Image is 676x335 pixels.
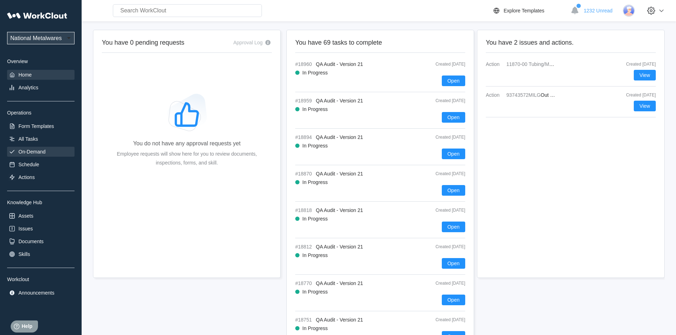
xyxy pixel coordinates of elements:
[7,211,75,221] a: Assets
[486,61,504,67] span: Action
[447,151,460,156] span: Open
[442,258,465,269] button: Open
[419,317,465,322] div: Created [DATE]
[419,62,465,67] div: Created [DATE]
[7,249,75,259] a: Skills
[7,172,75,182] a: Actions
[295,39,465,47] h2: You have 69 tasks to complete
[442,222,465,232] button: Open
[316,280,363,286] span: QA Audit - Version 21
[447,78,460,83] span: Open
[447,188,460,193] span: Open
[295,244,313,250] span: #18812
[7,147,75,157] a: On-Demand
[492,6,567,15] a: Explore Templates
[302,143,328,149] div: In Progress
[18,239,44,244] div: Documents
[506,61,527,67] mark: 11870-00
[442,76,465,86] button: Open
[295,207,313,213] span: #18818
[442,295,465,305] button: Open
[295,317,313,323] span: #18751
[7,224,75,234] a: Issues
[7,70,75,80] a: Home
[7,83,75,93] a: Analytics
[7,134,75,144] a: All Tasks
[7,121,75,131] a: Form Templates
[634,101,656,111] button: View
[419,98,465,103] div: Created [DATE]
[302,216,328,222] div: In Progress
[316,98,363,104] span: QA Audit - Version 21
[316,244,363,250] span: QA Audit - Version 21
[620,62,656,67] div: Created [DATE]
[316,134,363,140] span: QA Audit - Version 21
[504,8,544,13] div: Explore Templates
[302,289,328,295] div: In Progress
[18,174,35,180] div: Actions
[18,226,33,231] div: Issues
[295,98,313,104] span: #18959
[18,213,33,219] div: Assets
[316,317,363,323] span: QA Audit - Version 21
[7,110,75,116] div: Operations
[486,39,656,47] h2: You have 2 issues and actions.
[302,179,328,185] div: In Progress
[18,136,38,142] div: All Tasks
[295,171,313,177] span: #18870
[486,92,504,98] span: Action
[442,185,465,196] button: Open
[419,135,465,140] div: Created [DATE]
[442,149,465,159] button: Open
[18,149,45,155] div: On-Demand
[447,297,460,302] span: Open
[316,61,363,67] span: QA Audit - Version 21
[18,72,32,78] div: Home
[18,162,39,167] div: Schedule
[7,288,75,298] a: Announcements
[419,208,465,213] div: Created [DATE]
[620,93,656,97] div: Created [DATE]
[7,200,75,205] div: Knowledge Hub
[442,112,465,123] button: Open
[639,104,650,108] span: View
[302,325,328,331] div: In Progress
[316,207,363,213] span: QA Audit - Version 21
[233,40,263,45] div: Approval Log
[18,251,30,257] div: Skills
[419,171,465,176] div: Created [DATE]
[639,73,650,78] span: View
[113,4,262,17] input: Search WorkClout
[7,277,75,282] div: Workclout
[18,290,54,296] div: Announcements
[419,281,465,286] div: Created [DATE]
[7,236,75,246] a: Documents
[419,244,465,249] div: Created [DATE]
[584,8,612,13] span: 1232 Unread
[316,171,363,177] span: QA Audit - Version 21
[529,61,563,67] mark: Tubing/Material
[541,92,598,98] span: Out of spec (dimensional)
[295,280,313,286] span: #18770
[133,140,241,147] div: You do not have any approval requests yet
[102,39,185,47] h2: You have 0 pending requests
[634,70,656,80] button: View
[302,252,328,258] div: In Progress
[302,70,328,76] div: In Progress
[302,106,328,112] div: In Progress
[18,85,38,90] div: Analytics
[7,160,75,169] a: Schedule
[447,115,460,120] span: Open
[295,134,313,140] span: #18894
[447,261,460,266] span: Open
[623,5,635,17] img: user-3.png
[506,92,541,98] mark: 93743572MILG
[7,58,75,64] div: Overview
[113,150,260,167] div: Employee requests will show here for you to review documents, inspections, forms, and skill.
[447,224,460,229] span: Open
[18,123,54,129] div: Form Templates
[295,61,313,67] span: #18960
